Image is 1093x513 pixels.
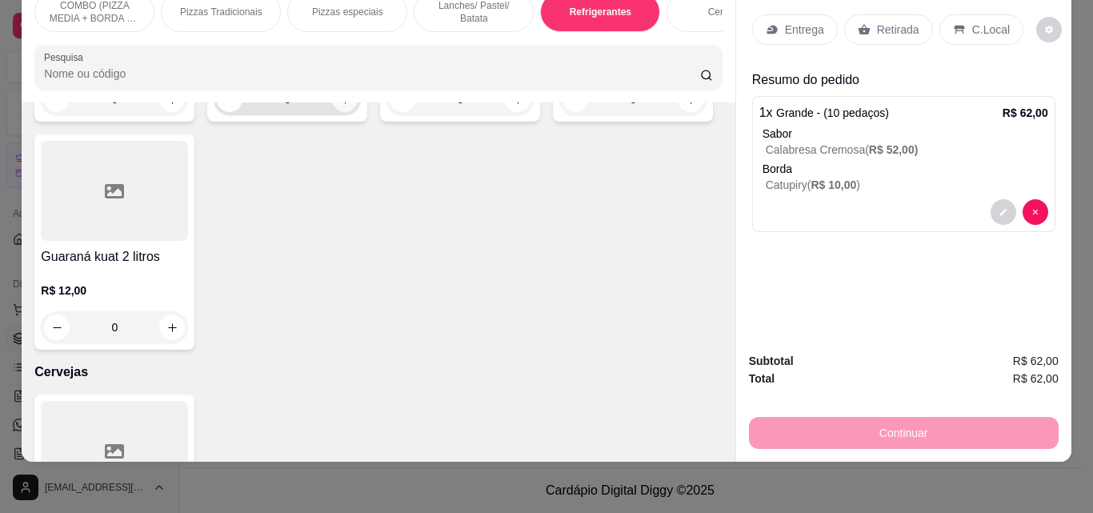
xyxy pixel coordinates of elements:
[766,177,1048,193] p: Catupiry ( )
[877,22,919,38] p: Retirada
[159,315,185,340] button: increase-product-quantity
[41,247,188,267] h4: Guaraná kuat 2 litros
[749,355,794,367] strong: Subtotal
[766,142,1048,158] p: Calabresa Cremosa (
[44,66,700,82] input: Pesquisa
[811,178,856,191] span: R$ 10,00
[763,126,1048,142] div: Sabor
[749,372,775,385] strong: Total
[763,161,1048,177] p: Borda
[1003,105,1048,121] p: R$ 62,00
[869,143,919,156] span: R$ 52,00 )
[1013,352,1059,370] span: R$ 62,00
[44,50,89,64] label: Pesquisa
[41,283,188,299] p: R$ 12,00
[759,103,889,122] p: 1 x
[1013,370,1059,387] span: R$ 62,00
[34,363,722,382] p: Cervejas
[570,6,631,18] p: Refrigerantes
[312,6,383,18] p: Pizzas especiais
[44,315,70,340] button: decrease-product-quantity
[1036,17,1062,42] button: decrease-product-quantity
[180,6,262,18] p: Pizzas Tradicionais
[785,22,824,38] p: Entrega
[1023,199,1048,225] button: decrease-product-quantity
[776,106,889,119] span: Grande - (10 pedaços)
[708,6,746,18] p: Cervejas
[752,70,1055,90] p: Resumo do pedido
[991,199,1016,225] button: decrease-product-quantity
[972,22,1010,38] p: C.Local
